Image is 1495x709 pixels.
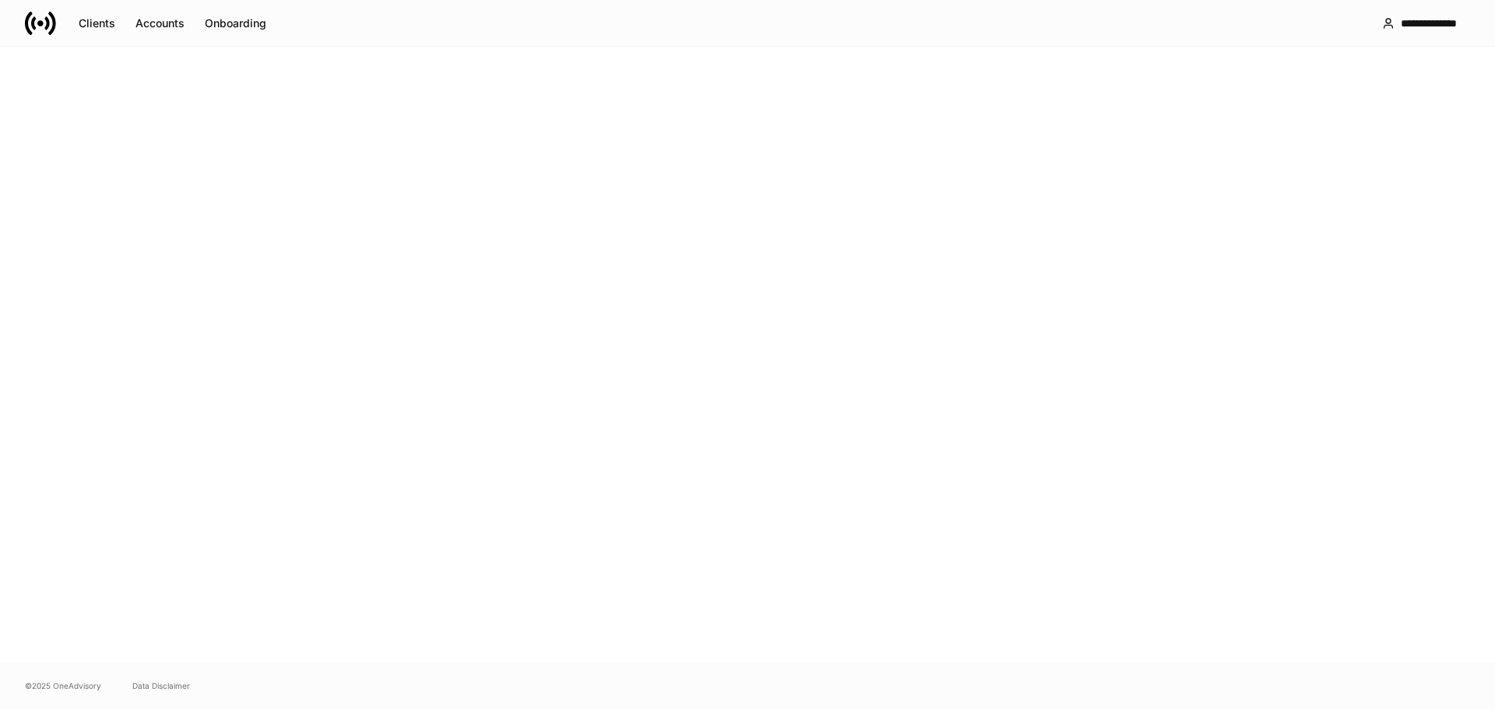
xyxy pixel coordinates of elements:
button: Onboarding [195,11,276,36]
a: Data Disclaimer [132,679,190,692]
span: © 2025 OneAdvisory [25,679,101,692]
div: Clients [79,16,115,31]
button: Accounts [125,11,195,36]
div: Onboarding [205,16,266,31]
button: Clients [69,11,125,36]
div: Accounts [135,16,185,31]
